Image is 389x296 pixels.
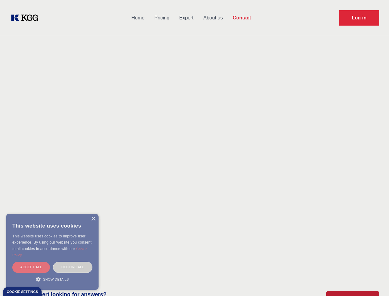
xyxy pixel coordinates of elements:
[12,247,87,257] a: Cookie Policy
[12,262,50,273] div: Accept all
[358,266,389,296] iframe: Chat Widget
[43,277,69,281] span: Show details
[12,218,92,233] div: This website uses cookies
[174,10,198,26] a: Expert
[126,10,149,26] a: Home
[198,10,228,26] a: About us
[10,13,43,23] a: KOL Knowledge Platform: Talk to Key External Experts (KEE)
[12,276,92,282] div: Show details
[228,10,256,26] a: Contact
[7,290,38,294] div: Cookie settings
[12,234,91,251] span: This website uses cookies to improve user experience. By using our website you consent to all coo...
[149,10,174,26] a: Pricing
[91,217,95,221] div: Close
[53,262,92,273] div: Decline all
[339,10,379,26] a: Request Demo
